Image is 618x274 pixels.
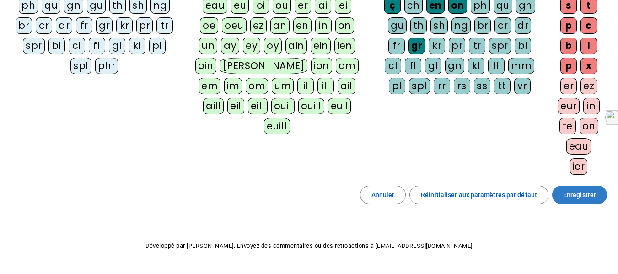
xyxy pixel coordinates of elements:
div: euill [264,118,290,134]
div: on [580,118,598,134]
div: tt [494,78,511,94]
div: mm [508,58,534,74]
div: c [580,17,597,34]
div: in [583,98,600,114]
div: te [559,118,576,134]
div: ouill [298,98,324,114]
div: fl [89,38,105,54]
div: am [336,58,359,74]
div: dr [56,17,72,34]
div: pl [149,38,166,54]
div: l [580,38,597,54]
div: spr [23,38,45,54]
div: en [293,17,312,34]
div: ill [317,78,334,94]
div: il [297,78,314,94]
div: phr [95,58,118,74]
div: dr [515,17,531,34]
div: spr [489,38,511,54]
div: ez [580,78,597,94]
div: ain [285,38,307,54]
div: ion [311,58,332,74]
div: gl [425,58,441,74]
div: [PERSON_NAME] [220,58,307,74]
div: pr [449,38,465,54]
div: oin [195,58,216,74]
div: eau [566,138,591,155]
div: oeu [222,17,247,34]
div: kr [429,38,445,54]
div: eil [227,98,244,114]
div: oe [200,17,218,34]
div: gl [109,38,125,54]
span: Enregistrer [563,189,596,200]
div: um [272,78,294,94]
div: ier [570,158,588,175]
div: er [560,78,577,94]
div: on [335,17,354,34]
div: ng [451,17,471,34]
div: ay [221,38,239,54]
div: eill [248,98,268,114]
div: spl [70,58,91,74]
div: cr [36,17,52,34]
div: pr [136,17,153,34]
div: cl [385,58,401,74]
div: gr [96,17,113,34]
div: rr [434,78,450,94]
div: ll [488,58,505,74]
div: kl [129,38,145,54]
div: oy [264,38,282,54]
div: aill [203,98,224,114]
div: br [16,17,32,34]
div: ein [311,38,331,54]
div: ouil [271,98,295,114]
div: rs [454,78,470,94]
button: Enregistrer [552,186,607,204]
div: ey [243,38,260,54]
button: Réinitialiser aux paramètres par défaut [409,186,548,204]
div: sh [430,17,448,34]
div: kl [468,58,484,74]
span: Réinitialiser aux paramètres par défaut [421,189,537,200]
div: gr [408,38,425,54]
span: Annuler [371,189,395,200]
div: cl [69,38,85,54]
div: bl [515,38,531,54]
div: fr [388,38,405,54]
div: ail [338,78,355,94]
div: tr [156,17,173,34]
div: ien [334,38,355,54]
div: kr [116,17,133,34]
div: gn [445,58,464,74]
div: tr [469,38,485,54]
div: euil [328,98,351,114]
div: bl [48,38,65,54]
div: fl [405,58,421,74]
div: p [560,17,577,34]
div: fr [76,17,92,34]
div: th [410,17,427,34]
div: om [246,78,268,94]
div: an [270,17,290,34]
div: ss [474,78,490,94]
div: cr [494,17,511,34]
div: in [315,17,332,34]
div: eur [558,98,580,114]
div: ez [250,17,267,34]
p: Développé par [PERSON_NAME]. Envoyez des commentaires ou des rétroactions à [EMAIL_ADDRESS][DOMAI... [7,241,611,252]
div: br [474,17,491,34]
div: im [224,78,242,94]
div: pl [389,78,405,94]
div: x [580,58,597,74]
div: spl [409,78,430,94]
div: vr [514,78,531,94]
div: gu [388,17,407,34]
div: p [560,58,577,74]
div: em [199,78,220,94]
button: Annuler [360,186,406,204]
div: un [199,38,217,54]
div: b [560,38,577,54]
